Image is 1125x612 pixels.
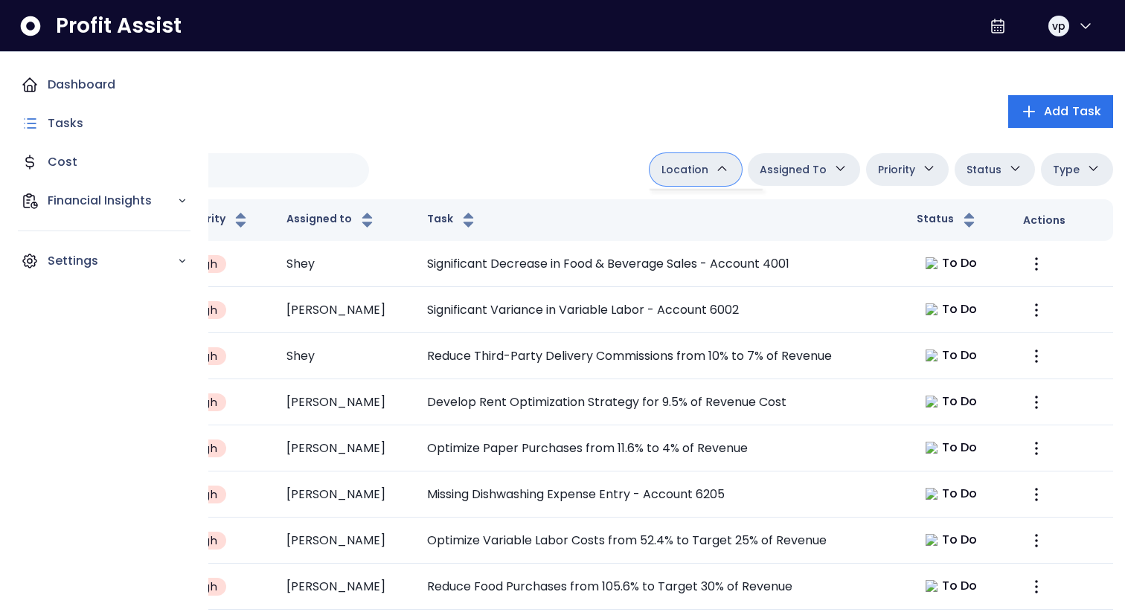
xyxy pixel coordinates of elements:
[415,241,905,287] td: Significant Decrease in Food & Beverage Sales - Account 4001
[926,257,937,269] img: todo
[415,333,905,379] td: Reduce Third-Party Delivery Commissions from 10% to 7% of Revenue
[1023,435,1050,462] button: More
[427,211,478,229] button: Task
[415,379,905,425] td: Develop Rent Optimization Strategy for 9.5% of Revenue Cost
[917,211,978,229] button: Status
[275,518,414,564] td: [PERSON_NAME]
[942,439,978,457] span: To Do
[1008,95,1113,128] button: Add Task
[926,350,937,361] img: todo
[926,303,937,315] img: todo
[1023,389,1050,416] button: More
[1023,481,1050,508] button: More
[942,254,978,272] span: To Do
[185,211,250,229] button: Priority
[48,76,115,94] p: Dashboard
[1011,199,1113,241] th: Actions
[878,161,915,178] span: Priority
[415,287,905,333] td: Significant Variance in Variable Labor - Account 6002
[48,115,83,132] p: Tasks
[286,211,376,229] button: Assigned to
[415,425,905,471] td: Optimize Paper Purchases from 11.6% to 4% of Revenue
[1023,527,1050,554] button: More
[926,442,937,454] img: todo
[926,488,937,500] img: todo
[926,580,937,592] img: todo
[275,564,414,610] td: [PERSON_NAME]
[1053,161,1080,178] span: Type
[760,161,827,178] span: Assigned To
[275,241,414,287] td: Shey
[415,518,905,564] td: Optimize Variable Labor Costs from 52.4% to Target 25% of Revenue
[56,13,182,39] span: Profit Assist
[48,252,177,270] p: Settings
[415,471,905,518] td: Missing Dishwashing Expense Entry - Account 6205
[967,161,1001,178] span: Status
[48,192,177,210] p: Financial Insights
[942,485,978,503] span: To Do
[415,564,905,610] td: Reduce Food Purchases from 105.6% to Target 30% of Revenue
[1023,573,1050,600] button: More
[1052,19,1065,33] span: vp
[1023,251,1050,277] button: More
[942,300,978,318] span: To Do
[1044,103,1101,120] span: Add Task
[1023,297,1050,323] button: More
[48,153,77,171] p: Cost
[275,379,414,425] td: [PERSON_NAME]
[1023,343,1050,370] button: More
[661,161,708,178] span: Location
[275,333,414,379] td: Shey
[275,425,414,471] td: [PERSON_NAME]
[926,534,937,546] img: todo
[926,396,937,408] img: todo
[942,347,978,364] span: To Do
[942,393,978,410] span: To Do
[942,577,978,595] span: To Do
[942,531,978,549] span: To Do
[275,471,414,518] td: [PERSON_NAME]
[275,287,414,333] td: [PERSON_NAME]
